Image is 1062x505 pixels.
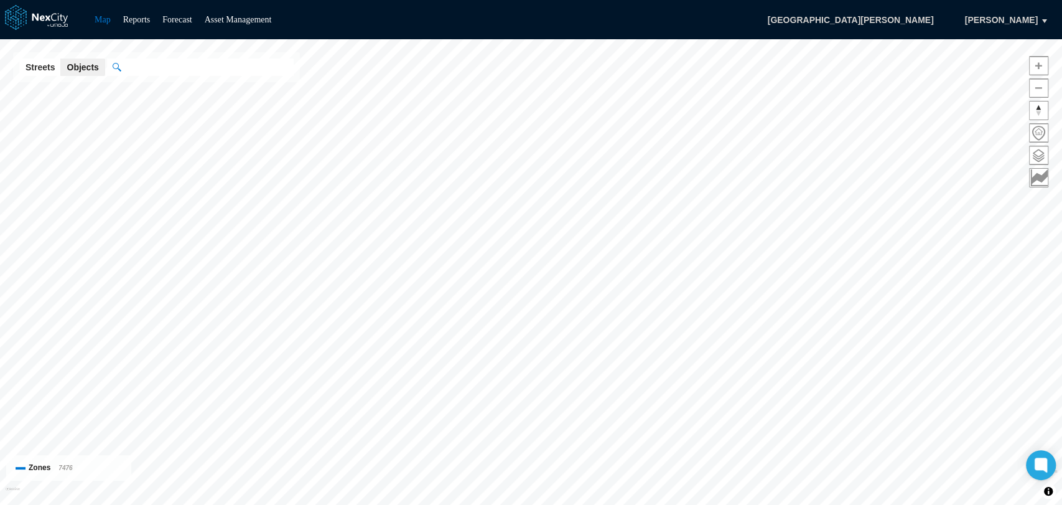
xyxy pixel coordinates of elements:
[6,487,20,501] a: Mapbox homepage
[60,59,105,76] button: Objects
[58,465,72,471] span: 7476
[1030,57,1048,75] span: Zoom in
[26,61,55,73] span: Streets
[1029,78,1048,98] button: Zoom out
[123,15,151,24] a: Reports
[1029,168,1048,187] button: Key metrics
[1045,484,1052,498] span: Toggle attribution
[1030,79,1048,97] span: Zoom out
[1029,101,1048,120] button: Reset bearing to north
[1029,56,1048,75] button: Zoom in
[1029,146,1048,165] button: Layers management
[754,9,946,31] span: [GEOGRAPHIC_DATA][PERSON_NAME]
[952,9,1051,31] button: [PERSON_NAME]
[67,61,98,73] span: Objects
[1041,484,1056,499] button: Toggle attribution
[965,14,1038,26] span: [PERSON_NAME]
[205,15,272,24] a: Asset Management
[19,59,61,76] button: Streets
[16,461,122,474] div: Zones
[1029,123,1048,143] button: Home
[162,15,192,24] a: Forecast
[1030,101,1048,120] span: Reset bearing to north
[95,15,111,24] a: Map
